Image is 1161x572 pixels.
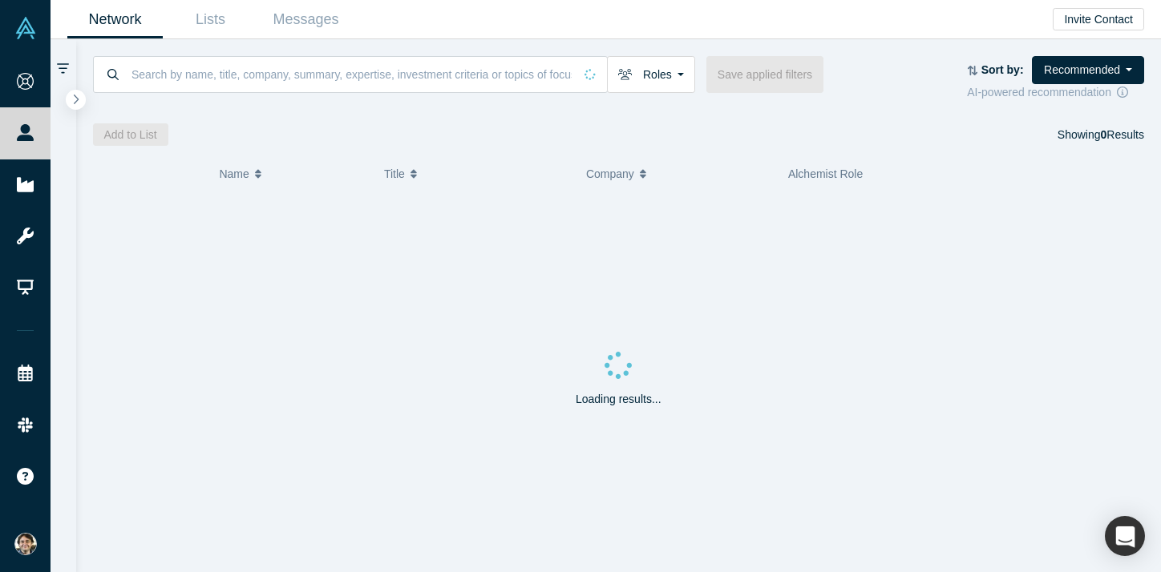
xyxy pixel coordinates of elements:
button: Title [384,157,569,191]
div: Showing [1058,123,1144,146]
span: Alchemist Role [788,167,863,180]
button: Roles [607,56,695,93]
span: Name [219,157,249,191]
img: Alchemist Vault Logo [14,17,37,39]
button: Company [586,157,771,191]
button: Name [219,157,367,191]
strong: Sort by: [981,63,1024,76]
strong: 0 [1101,128,1107,141]
img: David Knight's Account [14,533,37,555]
span: Results [1101,128,1144,141]
div: AI-powered recommendation [967,84,1144,101]
button: Save applied filters [706,56,823,93]
a: Network [67,1,163,38]
input: Search by name, title, company, summary, expertise, investment criteria or topics of focus [130,55,573,93]
a: Lists [163,1,258,38]
a: Messages [258,1,354,38]
span: Company [586,157,634,191]
button: Recommended [1032,56,1144,84]
span: Title [384,157,405,191]
p: Loading results... [576,391,661,408]
button: Invite Contact [1053,8,1144,30]
button: Add to List [93,123,168,146]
